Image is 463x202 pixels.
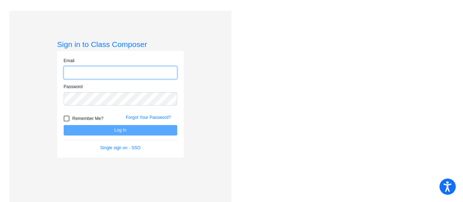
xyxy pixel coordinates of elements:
[64,83,83,90] label: Password
[100,145,140,150] a: Single sign on - SSO
[57,40,184,49] h3: Sign in to Class Composer
[64,57,75,64] label: Email
[72,114,103,123] span: Remember Me?
[126,115,171,120] a: Forgot Your Password?
[64,125,177,136] button: Log In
